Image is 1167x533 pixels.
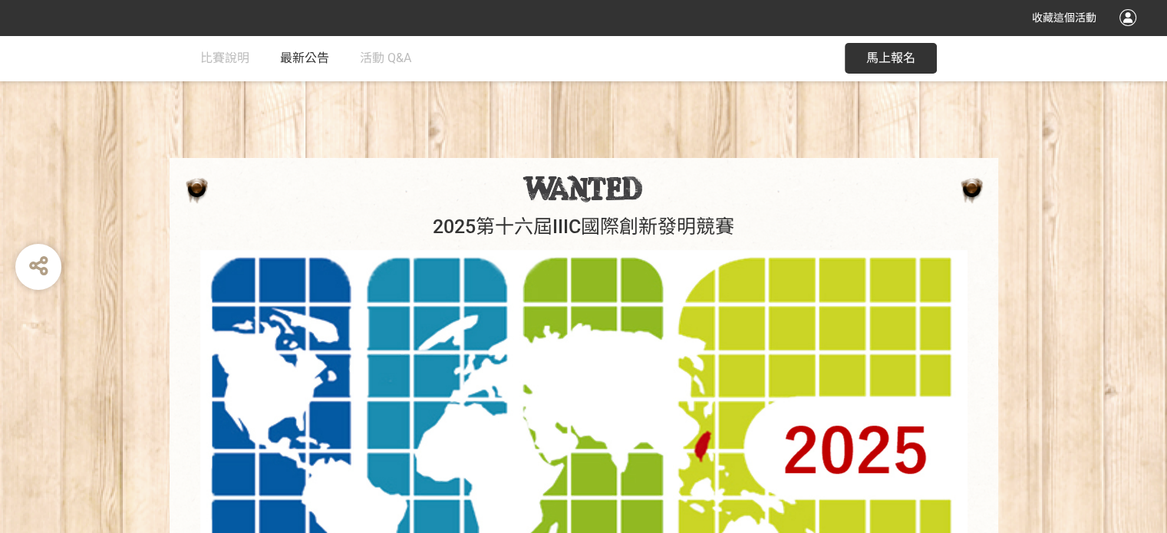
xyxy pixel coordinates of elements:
span: 活動 Q&A [360,51,411,65]
button: 馬上報名 [845,43,937,74]
a: 活動 Q&A [360,35,411,81]
img: 2025第十六屆IIIC國際創新發明競賽 [523,175,644,202]
a: 比賽說明 [200,35,249,81]
span: 收藏這個活動 [1032,12,1096,24]
h1: 2025第十六屆IIIC國際創新發明競賽 [185,216,983,239]
span: 馬上報名 [866,51,915,65]
a: 最新公告 [280,35,329,81]
span: 最新公告 [280,51,329,65]
span: 比賽說明 [200,51,249,65]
